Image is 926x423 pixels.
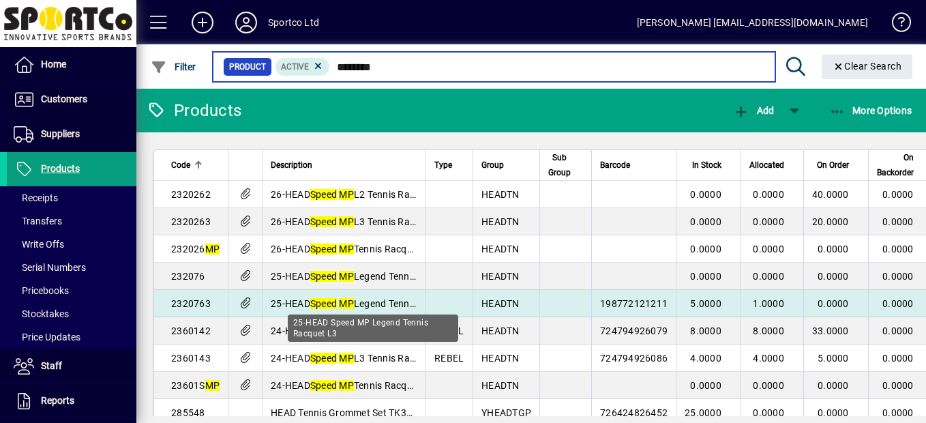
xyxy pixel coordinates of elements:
span: Group [481,158,504,173]
span: 0.0000 [753,271,784,282]
span: HEADTN [481,380,520,391]
span: 726424826452 [600,407,668,418]
span: Product [229,60,266,74]
span: 2320263 [171,216,211,227]
span: Description [271,158,312,173]
span: YHEADTGP [481,407,531,418]
span: HEADTN [481,244,520,254]
a: Receipts [7,186,136,209]
span: 0.0000 [818,244,849,254]
span: 198772121211 [600,298,668,309]
span: 26-HEAD L2 Tennis Racquet [271,189,434,200]
span: 0.0000 [753,189,784,200]
span: 0.0000 [690,380,721,391]
span: Code [171,158,190,173]
span: 2320262 [171,189,211,200]
button: Profile [224,10,268,35]
span: 0.0000 [753,380,784,391]
span: In Stock [692,158,721,173]
span: 5.0000 [690,298,721,309]
span: 0.0000 [818,407,849,418]
em: MP [339,380,354,391]
span: Home [41,59,66,70]
span: Serial Numbers [14,262,86,273]
a: Transfers [7,209,136,233]
span: Clear Search [833,61,902,72]
span: 0.0000 [882,189,914,200]
span: 2320763 [171,298,211,309]
span: 232026 [171,244,220,254]
span: 26-HEAD L3 Tennis Racquet [271,216,434,227]
em: Speed [310,298,337,309]
span: 0.0000 [882,325,914,336]
span: HEAD Tennis Grommet Set TK339 G360 & G360+ , Lite [271,407,559,418]
div: Sportco Ltd [268,12,319,33]
em: MP [339,271,354,282]
div: Barcode [600,158,668,173]
span: 25-HEAD Legend Tennis Racquet L3 [271,298,469,309]
span: Filter [151,61,196,72]
span: 0.0000 [882,380,914,391]
span: 25-HEAD Legend Tennis Racquet [271,271,455,282]
em: Speed [310,271,337,282]
span: Receipts [14,192,58,203]
button: Filter [147,55,200,79]
span: Barcode [600,158,630,173]
a: Reports [7,384,136,418]
span: 24-HEAD L3 Tennis Racquet r [271,353,440,364]
span: 2360143 [171,353,211,364]
span: 25.0000 [685,407,721,418]
span: On Order [817,158,849,173]
span: Allocated [749,158,784,173]
span: 8.0000 [690,325,721,336]
span: Sub Group [548,150,571,180]
span: 0.0000 [690,216,721,227]
span: HEADTN [481,353,520,364]
span: On Backorder [877,150,914,180]
a: Price Updates [7,325,136,349]
span: HEADTN [481,189,520,200]
span: HEADTN [481,271,520,282]
span: REBEL [434,353,464,364]
a: Pricebooks [7,279,136,302]
span: 24-HEAD Tennis Racquet [271,380,421,391]
span: Type [434,158,452,173]
div: [PERSON_NAME] [EMAIL_ADDRESS][DOMAIN_NAME] [637,12,868,33]
span: Reports [41,395,74,406]
span: 0.0000 [818,298,849,309]
span: Write Offs [14,239,64,250]
em: Speed [310,353,337,364]
em: MP [339,353,354,364]
span: 8.0000 [753,325,784,336]
span: 0.0000 [690,244,721,254]
span: 0.0000 [882,271,914,282]
span: 1.0000 [753,298,784,309]
button: Add [181,10,224,35]
span: 26-HEAD Tennis Racquet [271,244,421,254]
span: 0.0000 [882,216,914,227]
a: Knowledge Base [882,3,909,47]
a: Suppliers [7,117,136,151]
a: Staff [7,349,136,383]
div: On Backorder [877,150,926,180]
span: 40.0000 [812,189,849,200]
a: Write Offs [7,233,136,256]
div: Description [271,158,417,173]
em: MP [339,216,354,227]
a: Customers [7,83,136,117]
em: MP [205,380,220,391]
span: 5.0000 [818,353,849,364]
span: Suppliers [41,128,80,139]
div: Products [147,100,241,121]
span: 0.0000 [690,271,721,282]
em: MP [339,298,354,309]
div: Group [481,158,531,173]
a: Home [7,48,136,82]
span: 0.0000 [818,271,849,282]
span: HEADTN [481,298,520,309]
button: Clear [822,55,913,79]
em: MP [339,244,354,254]
span: 0.0000 [882,298,914,309]
em: Speed [310,189,337,200]
em: Speed [310,216,337,227]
